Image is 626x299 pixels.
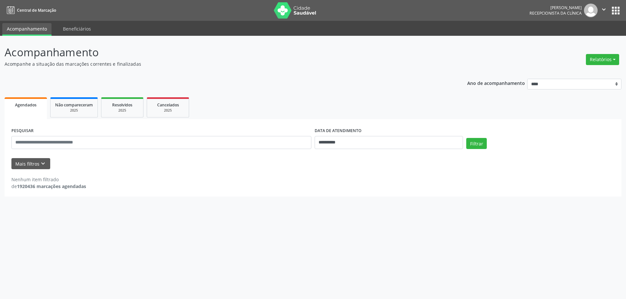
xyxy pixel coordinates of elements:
p: Acompanhe a situação das marcações correntes e finalizadas [5,61,436,67]
span: Agendados [15,102,37,108]
span: Central de Marcação [17,7,56,13]
img: img [584,4,598,17]
button: Filtrar [466,138,487,149]
button: apps [610,5,621,16]
a: Central de Marcação [5,5,56,16]
strong: 1920436 marcações agendadas [17,183,86,189]
p: Acompanhamento [5,44,436,61]
button:  [598,4,610,17]
button: Mais filtroskeyboard_arrow_down [11,158,50,170]
a: Acompanhamento [2,23,52,36]
div: Nenhum item filtrado [11,176,86,183]
label: DATA DE ATENDIMENTO [315,126,362,136]
span: Cancelados [157,102,179,108]
a: Beneficiários [58,23,96,34]
p: Ano de acompanhamento [467,79,525,87]
div: 2025 [106,108,139,113]
label: PESQUISAR [11,126,34,136]
span: Não compareceram [55,102,93,108]
span: Resolvidos [112,102,132,108]
div: de [11,183,86,190]
i: keyboard_arrow_down [39,160,47,167]
div: 2025 [55,108,93,113]
div: 2025 [152,108,184,113]
span: Recepcionista da clínica [529,10,582,16]
button: Relatórios [586,54,619,65]
i:  [600,6,607,13]
div: [PERSON_NAME] [529,5,582,10]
